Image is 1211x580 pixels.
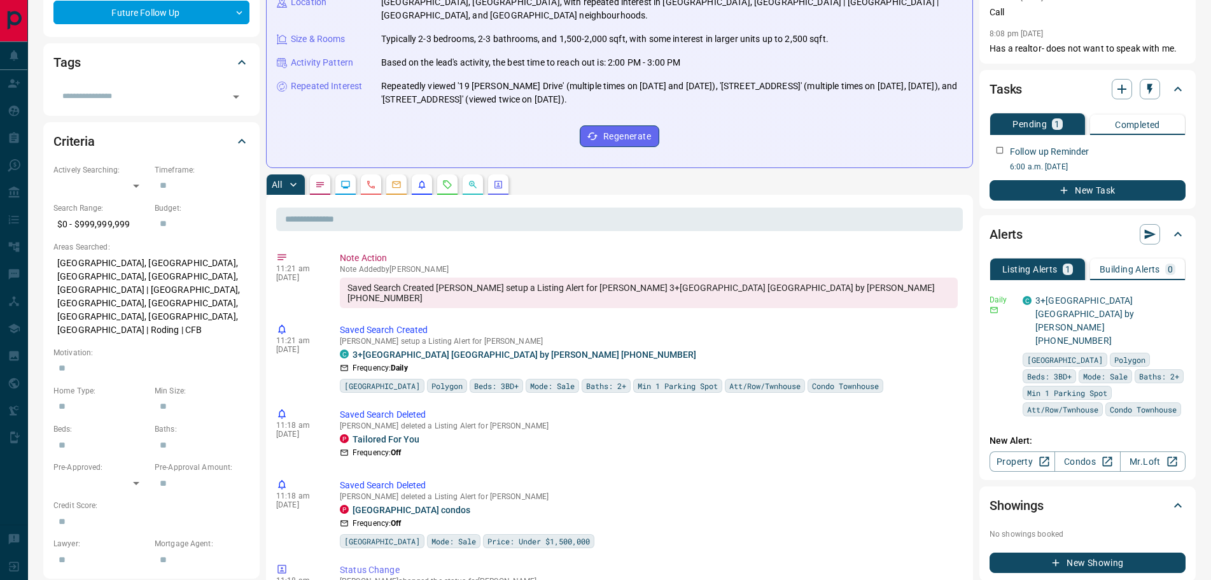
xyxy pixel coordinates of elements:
[729,379,801,392] span: Att/Row/Twnhouse
[442,180,452,190] svg: Requests
[1027,386,1107,399] span: Min 1 Parking Spot
[391,364,408,372] strong: Daily
[353,362,408,374] p: Frequency:
[1110,403,1177,416] span: Condo Townhouse
[1027,403,1098,416] span: Att/Row/Twnhouse
[990,553,1186,573] button: New Showing
[291,32,346,46] p: Size & Rooms
[53,131,95,152] h2: Criteria
[53,1,249,24] div: Future Follow Up
[53,500,249,511] p: Credit Score:
[990,42,1186,55] p: Has a realtor- does not want to speak with me.
[340,265,958,274] p: Note Added by [PERSON_NAME]
[276,336,321,345] p: 11:21 am
[1010,161,1186,173] p: 6:00 a.m. [DATE]
[530,379,575,392] span: Mode: Sale
[276,430,321,439] p: [DATE]
[353,434,419,444] a: Tailored For You
[340,479,958,492] p: Saved Search Deleted
[1010,145,1089,159] p: Follow up Reminder
[990,528,1186,540] p: No showings booked
[276,273,321,282] p: [DATE]
[53,47,249,78] div: Tags
[340,505,349,514] div: property.ca
[53,385,148,397] p: Home Type:
[53,202,148,214] p: Search Range:
[344,535,420,548] span: [GEOGRAPHIC_DATA]
[340,337,958,346] p: [PERSON_NAME] setup a Listing Alert for [PERSON_NAME]
[990,74,1186,104] div: Tasks
[638,379,718,392] span: Min 1 Parking Spot
[1114,353,1145,366] span: Polygon
[1027,370,1072,383] span: Beds: 3BD+
[155,164,249,176] p: Timeframe:
[155,538,249,549] p: Mortgage Agent:
[53,241,249,253] p: Areas Searched:
[227,88,245,106] button: Open
[381,80,962,106] p: Repeatedly viewed '19 [PERSON_NAME] Drive' (multiple times on [DATE] and [DATE]), '[STREET_ADDRES...
[1139,370,1179,383] span: Baths: 2+
[381,56,680,69] p: Based on the lead's activity, the best time to reach out is: 2:00 PM - 3:00 PM
[276,264,321,273] p: 11:21 am
[353,447,401,458] p: Frequency:
[1120,451,1186,472] a: Mr.Loft
[340,278,958,308] div: Saved Search Created [PERSON_NAME] setup a Listing Alert for [PERSON_NAME] 3+[GEOGRAPHIC_DATA] [G...
[53,214,148,235] p: $0 - $999,999,999
[487,535,590,548] span: Price: Under $1,500,000
[474,379,519,392] span: Beds: 3BD+
[1035,295,1135,346] a: 3+[GEOGRAPHIC_DATA] [GEOGRAPHIC_DATA] by [PERSON_NAME] [PHONE_NUMBER]
[990,434,1186,448] p: New Alert:
[340,434,349,443] div: property.ca
[1083,370,1128,383] span: Mode: Sale
[276,421,321,430] p: 11:18 am
[315,180,325,190] svg: Notes
[340,350,349,358] div: condos.ca
[53,347,249,358] p: Motivation:
[344,379,420,392] span: [GEOGRAPHIC_DATA]
[53,253,249,341] p: [GEOGRAPHIC_DATA], [GEOGRAPHIC_DATA], [GEOGRAPHIC_DATA], [GEOGRAPHIC_DATA], [GEOGRAPHIC_DATA] | [...
[1065,265,1070,274] p: 1
[580,125,659,147] button: Regenerate
[53,423,148,435] p: Beds:
[468,180,478,190] svg: Opportunities
[276,492,321,500] p: 11:18 am
[1100,265,1160,274] p: Building Alerts
[990,306,998,315] svg: Email
[990,6,1186,19] p: Call
[340,408,958,421] p: Saved Search Deleted
[53,538,148,549] p: Lawyer:
[990,79,1022,99] h2: Tasks
[1054,451,1120,472] a: Condos
[1115,120,1160,129] p: Completed
[1027,353,1103,366] span: [GEOGRAPHIC_DATA]
[1168,265,1173,274] p: 0
[431,379,463,392] span: Polygon
[53,462,148,473] p: Pre-Approved:
[990,495,1044,516] h2: Showings
[431,535,476,548] span: Mode: Sale
[417,180,427,190] svg: Listing Alerts
[353,505,470,515] a: [GEOGRAPHIC_DATA] condos
[340,421,958,430] p: [PERSON_NAME] deleted a Listing Alert for [PERSON_NAME]
[990,29,1044,38] p: 8:08 pm [DATE]
[391,180,402,190] svg: Emails
[340,492,958,501] p: [PERSON_NAME] deleted a Listing Alert for [PERSON_NAME]
[1023,296,1032,305] div: condos.ca
[391,448,401,457] strong: Off
[340,323,958,337] p: Saved Search Created
[340,563,958,577] p: Status Change
[272,180,282,189] p: All
[990,180,1186,201] button: New Task
[155,423,249,435] p: Baths:
[155,202,249,214] p: Budget:
[276,500,321,509] p: [DATE]
[276,345,321,354] p: [DATE]
[381,32,829,46] p: Typically 2-3 bedrooms, 2-3 bathrooms, and 1,500-2,000 sqft, with some interest in larger units u...
[53,52,80,73] h2: Tags
[990,490,1186,521] div: Showings
[493,180,503,190] svg: Agent Actions
[53,164,148,176] p: Actively Searching:
[353,518,401,529] p: Frequency:
[586,379,626,392] span: Baths: 2+
[990,219,1186,250] div: Alerts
